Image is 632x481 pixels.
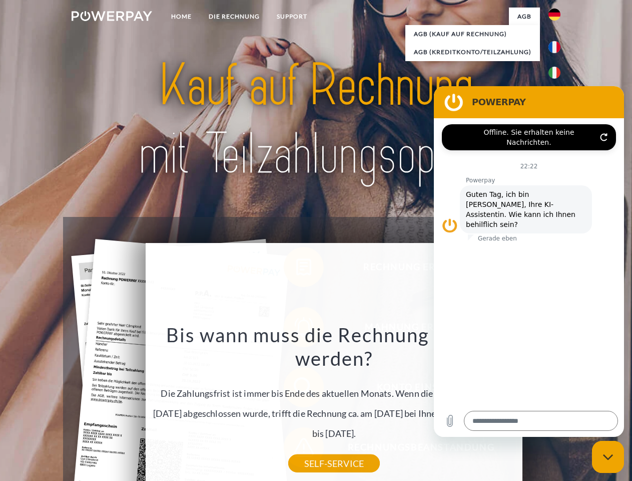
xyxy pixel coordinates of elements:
div: Die Zahlungsfrist ist immer bis Ende des aktuellen Monats. Wenn die Bestellung z.B. am [DATE] abg... [152,323,517,463]
img: title-powerpay_de.svg [96,48,536,192]
img: fr [548,41,560,53]
h3: Bis wann muss die Rechnung bezahlt werden? [152,323,517,371]
a: AGB (Kreditkonto/Teilzahlung) [405,43,540,61]
a: agb [509,8,540,26]
a: Home [163,8,200,26]
img: de [548,9,560,21]
iframe: Messaging-Fenster [434,86,624,437]
a: AGB (Kauf auf Rechnung) [405,25,540,43]
iframe: Schaltfläche zum Öffnen des Messaging-Fensters; Konversation läuft [592,441,624,473]
img: it [548,67,560,79]
a: SUPPORT [268,8,316,26]
a: DIE RECHNUNG [200,8,268,26]
a: SELF-SERVICE [288,454,380,472]
img: logo-powerpay-white.svg [72,11,152,21]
